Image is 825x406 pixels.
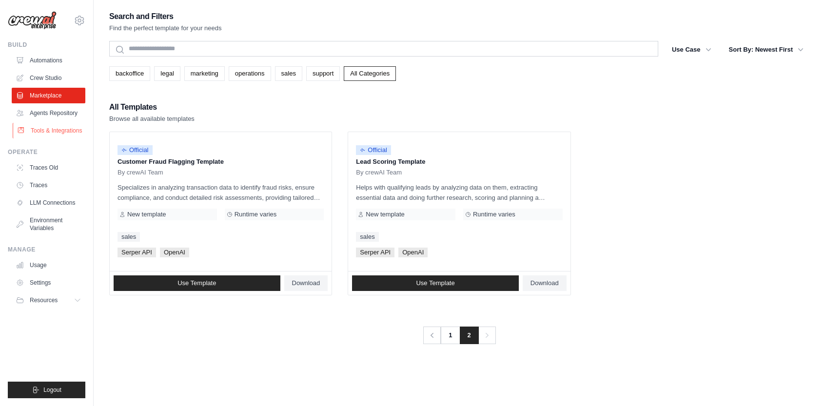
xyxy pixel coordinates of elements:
[284,275,328,291] a: Download
[12,213,85,236] a: Environment Variables
[12,275,85,290] a: Settings
[114,275,280,291] a: Use Template
[8,246,85,253] div: Manage
[356,248,394,257] span: Serper API
[109,114,195,124] p: Browse all available templates
[8,41,85,49] div: Build
[154,66,180,81] a: legal
[8,11,57,30] img: Logo
[109,100,195,114] h2: All Templates
[127,211,166,218] span: New template
[292,279,320,287] span: Download
[356,232,378,242] a: sales
[523,275,567,291] a: Download
[118,157,324,167] p: Customer Fraud Flagging Template
[530,279,559,287] span: Download
[8,148,85,156] div: Operate
[12,88,85,103] a: Marketplace
[30,296,58,304] span: Resources
[118,145,153,155] span: Official
[118,232,140,242] a: sales
[344,66,396,81] a: All Categories
[356,169,402,176] span: By crewAI Team
[473,211,515,218] span: Runtime varies
[423,327,495,344] nav: Pagination
[184,66,225,81] a: marketing
[12,195,85,211] a: LLM Connections
[356,182,562,203] p: Helps with qualifying leads by analyzing data on them, extracting essential data and doing furthe...
[306,66,340,81] a: support
[12,105,85,121] a: Agents Repository
[275,66,302,81] a: sales
[12,70,85,86] a: Crew Studio
[235,211,277,218] span: Runtime varies
[12,257,85,273] a: Usage
[356,157,562,167] p: Lead Scoring Template
[352,275,519,291] a: Use Template
[416,279,454,287] span: Use Template
[229,66,271,81] a: operations
[160,248,189,257] span: OpenAI
[109,66,150,81] a: backoffice
[13,123,86,138] a: Tools & Integrations
[43,386,61,394] span: Logout
[177,279,216,287] span: Use Template
[12,177,85,193] a: Traces
[118,169,163,176] span: By crewAI Team
[12,292,85,308] button: Resources
[666,41,717,58] button: Use Case
[118,182,324,203] p: Specializes in analyzing transaction data to identify fraud risks, ensure compliance, and conduct...
[356,145,391,155] span: Official
[12,53,85,68] a: Automations
[723,41,809,58] button: Sort By: Newest First
[109,10,222,23] h2: Search and Filters
[8,382,85,398] button: Logout
[366,211,404,218] span: New template
[118,248,156,257] span: Serper API
[12,160,85,175] a: Traces Old
[440,327,460,344] a: 1
[398,248,428,257] span: OpenAI
[460,327,479,344] span: 2
[109,23,222,33] p: Find the perfect template for your needs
